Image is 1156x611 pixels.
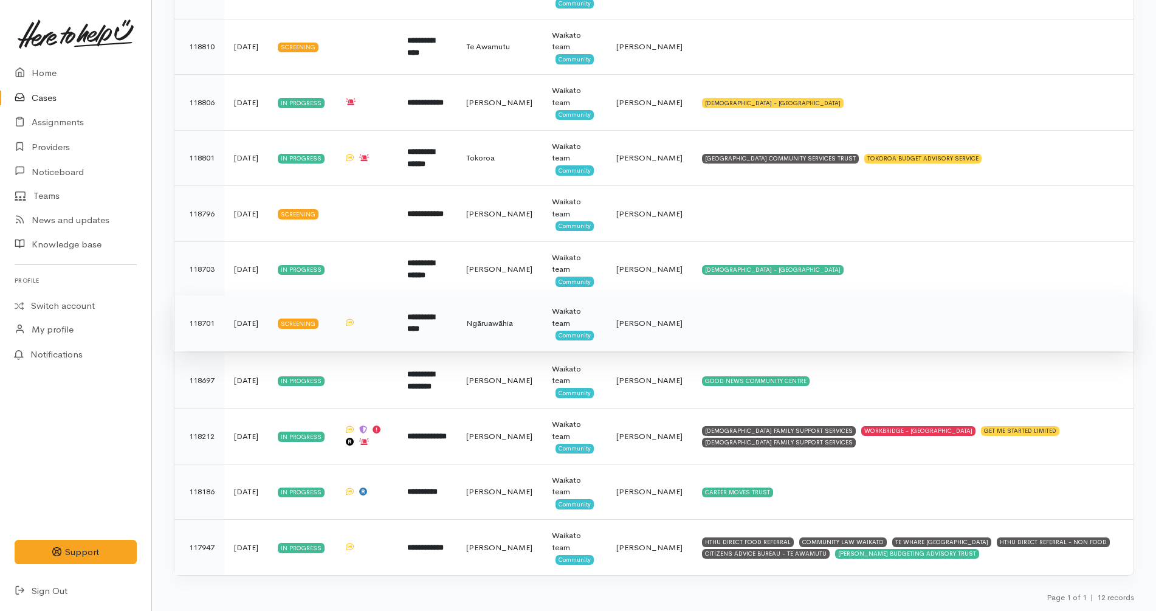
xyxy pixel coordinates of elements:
[278,432,325,441] div: In progress
[997,537,1110,547] div: HTHU DIRECT REFERRAL - NON FOOD
[224,130,268,186] td: [DATE]
[552,140,597,164] div: Waikato team
[466,375,532,385] span: [PERSON_NAME]
[981,426,1059,436] div: GET ME STARTED LIMITED
[799,537,887,547] div: COMMUNITY LAW WAIKATO
[552,418,597,442] div: Waikato team
[278,43,318,52] div: Screening
[552,196,597,219] div: Waikato team
[556,444,594,454] span: Community
[552,474,597,498] div: Waikato team
[616,41,683,52] span: [PERSON_NAME]
[174,295,224,351] td: 118701
[224,409,268,464] td: [DATE]
[174,186,224,242] td: 118796
[556,555,594,565] span: Community
[861,426,975,436] div: WORKBRIDGE - [GEOGRAPHIC_DATA]
[552,363,597,387] div: Waikato team
[552,305,597,329] div: Waikato team
[224,295,268,351] td: [DATE]
[556,165,594,175] span: Community
[552,85,597,108] div: Waikato team
[278,265,325,275] div: In progress
[466,431,532,441] span: [PERSON_NAME]
[864,154,982,164] div: TOKOROA BUDGET ADVISORY SERVICE
[552,29,597,53] div: Waikato team
[278,154,325,164] div: In progress
[466,264,532,274] span: [PERSON_NAME]
[466,41,510,52] span: Te Awamutu
[1047,592,1134,602] small: Page 1 of 1 12 records
[278,543,325,553] div: In progress
[174,520,224,575] td: 117947
[174,19,224,75] td: 118810
[616,209,683,219] span: [PERSON_NAME]
[616,318,683,328] span: [PERSON_NAME]
[556,54,594,64] span: Community
[616,264,683,274] span: [PERSON_NAME]
[556,110,594,120] span: Community
[174,75,224,131] td: 118806
[1090,592,1093,602] span: |
[702,426,856,436] div: [DEMOGRAPHIC_DATA] FAMILY SUPPORT SERVICES
[466,153,495,163] span: Tokoroa
[174,409,224,464] td: 118212
[835,549,979,559] div: [PERSON_NAME] BUDGETING ADVISORY TRUST
[278,488,325,497] div: In progress
[556,388,594,398] span: Community
[616,431,683,441] span: [PERSON_NAME]
[224,353,268,409] td: [DATE]
[278,319,318,328] div: Screening
[466,542,532,553] span: [PERSON_NAME]
[466,209,532,219] span: [PERSON_NAME]
[224,186,268,242] td: [DATE]
[616,486,683,497] span: [PERSON_NAME]
[552,252,597,275] div: Waikato team
[278,376,325,386] div: In progress
[224,75,268,131] td: [DATE]
[702,549,830,559] div: CITIZENS ADVICE BUREAU - TE AWAMUTU
[616,97,683,108] span: [PERSON_NAME]
[224,464,268,520] td: [DATE]
[702,488,773,497] div: CAREER MOVES TRUST
[278,209,318,219] div: Screening
[556,277,594,286] span: Community
[702,265,844,275] div: [DEMOGRAPHIC_DATA] - [GEOGRAPHIC_DATA]
[174,130,224,186] td: 118801
[278,98,325,108] div: In progress
[174,464,224,520] td: 118186
[616,542,683,553] span: [PERSON_NAME]
[174,353,224,409] td: 118697
[616,153,683,163] span: [PERSON_NAME]
[892,537,991,547] div: TE WHARE [GEOGRAPHIC_DATA]
[224,241,268,297] td: [DATE]
[174,241,224,297] td: 118703
[556,331,594,340] span: Community
[556,499,594,509] span: Community
[702,376,810,386] div: GOOD NEWS COMMUNITY CENTRE
[702,98,844,108] div: [DEMOGRAPHIC_DATA] - [GEOGRAPHIC_DATA]
[702,154,859,164] div: [GEOGRAPHIC_DATA] COMMUNITY SERVICES TRUST
[556,221,594,231] span: Community
[466,97,532,108] span: [PERSON_NAME]
[15,540,137,565] button: Support
[466,318,513,328] span: Ngāruawāhia
[224,520,268,575] td: [DATE]
[466,486,532,497] span: [PERSON_NAME]
[702,537,794,547] div: HTHU DIRECT FOOD REFERRAL
[616,375,683,385] span: [PERSON_NAME]
[702,438,856,447] div: [DEMOGRAPHIC_DATA] FAMILY SUPPORT SERVICES
[15,272,137,289] h6: Profile
[552,530,597,553] div: Waikato team
[224,19,268,75] td: [DATE]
